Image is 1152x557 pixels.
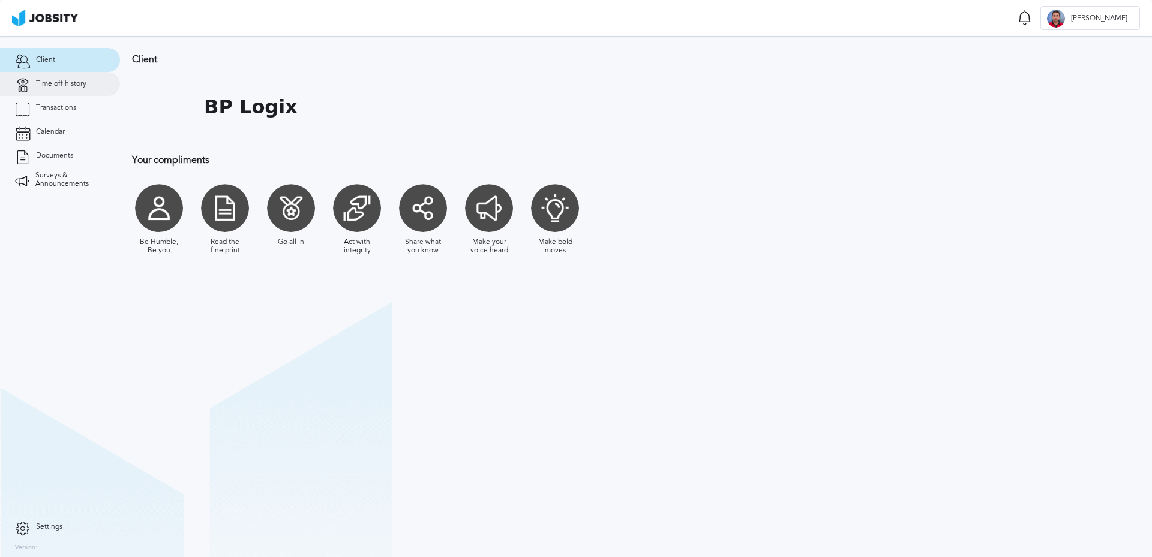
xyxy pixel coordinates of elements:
[36,56,55,64] span: Client
[402,238,444,255] div: Share what you know
[204,96,298,118] h1: BP Logix
[138,238,180,255] div: Be Humble, Be you
[278,238,304,246] div: Go all in
[36,80,86,88] span: Time off history
[534,238,576,255] div: Make bold moves
[336,238,378,255] div: Act with integrity
[468,238,510,255] div: Make your voice heard
[1040,6,1140,30] button: C[PERSON_NAME]
[35,171,105,188] span: Surveys & Announcements
[132,54,783,65] h3: Client
[1065,14,1133,23] span: [PERSON_NAME]
[36,104,76,112] span: Transactions
[12,10,78,26] img: ab4bad089aa723f57921c736e9817d99.png
[36,152,73,160] span: Documents
[204,238,246,255] div: Read the fine print
[36,128,65,136] span: Calendar
[36,523,62,531] span: Settings
[15,544,37,552] label: Version:
[1047,10,1065,28] div: C
[132,155,783,165] h3: Your compliments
